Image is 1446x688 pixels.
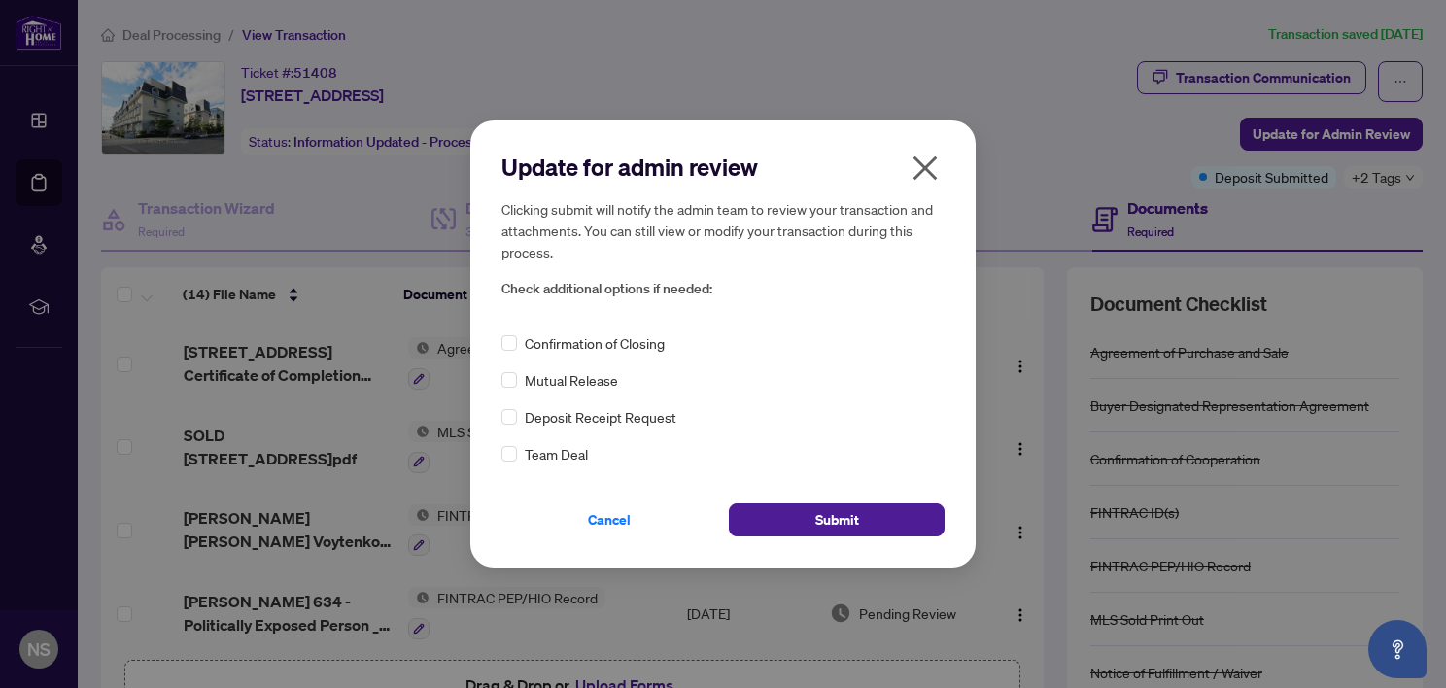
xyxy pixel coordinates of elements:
span: Cancel [588,504,631,535]
span: Deposit Receipt Request [525,406,676,428]
span: Submit [815,504,859,535]
h5: Clicking submit will notify the admin team to review your transaction and attachments. You can st... [501,198,945,262]
button: Cancel [501,503,717,536]
span: Check additional options if needed: [501,278,945,300]
span: Mutual Release [525,369,618,391]
button: Open asap [1368,620,1427,678]
h2: Update for admin review [501,152,945,183]
span: Confirmation of Closing [525,332,665,354]
span: Team Deal [525,443,588,464]
span: close [910,153,941,184]
button: Submit [729,503,945,536]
